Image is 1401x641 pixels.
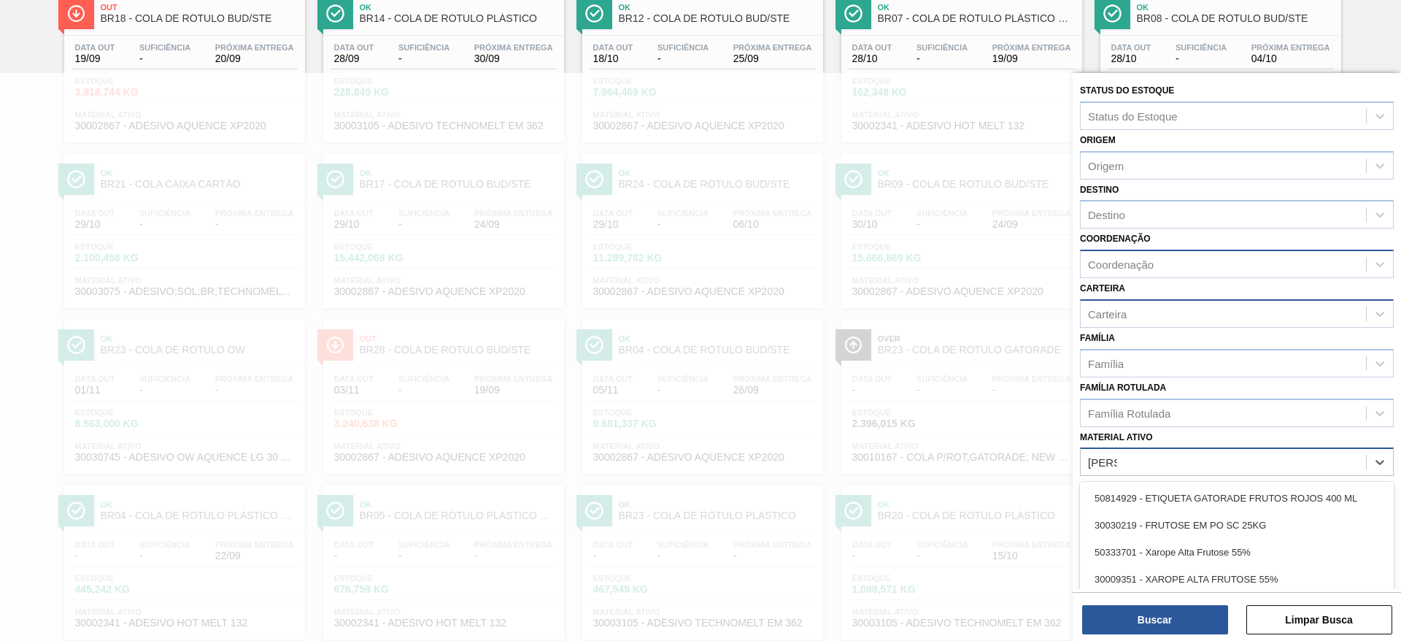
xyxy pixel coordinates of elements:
[916,53,968,64] span: -
[619,13,816,24] span: BR12 - COLA DE RÓTULO BUD/STE
[75,53,115,64] span: 19/09
[1080,539,1394,566] div: 50333701 - Xarope Alta Frutose 55%
[1088,407,1170,419] div: Família Rotulada
[992,53,1071,64] span: 19/09
[1251,43,1330,52] span: Próxima Entrega
[733,53,812,64] span: 25/09
[657,53,709,64] span: -
[1176,43,1227,52] span: Suficiência
[878,3,1075,12] span: Ok
[101,13,298,24] span: BR18 - COLA DE RÓTULO BUD/STE
[474,53,553,64] span: 30/09
[852,53,892,64] span: 28/10
[139,43,190,52] span: Suficiência
[1088,110,1178,122] div: Status do Estoque
[1080,566,1394,593] div: 30009351 - XAROPE ALTA FRUTOSE 55%
[1080,135,1116,145] label: Origem
[1103,4,1122,23] img: Ícone
[733,43,812,52] span: Próxima Entrega
[1080,383,1166,393] label: Família Rotulada
[1137,13,1334,24] span: BR08 - COLA DE RÓTULO BUD/STE
[593,43,633,52] span: Data out
[360,3,557,12] span: Ok
[1080,85,1174,96] label: Status do Estoque
[1176,53,1227,64] span: -
[852,43,892,52] span: Data out
[1251,53,1330,64] span: 04/10
[67,4,85,23] img: Ícone
[1080,512,1394,539] div: 30030219 - FRUTOSE EM PO SC 25KG
[215,43,294,52] span: Próxima Entrega
[334,53,374,64] span: 28/09
[657,43,709,52] span: Suficiência
[1080,283,1125,293] label: Carteira
[1111,43,1151,52] span: Data out
[1080,485,1394,512] div: 50814929 - ETIQUETA GATORADE FRUTOS ROJOS 400 ML
[1080,432,1153,442] label: Material ativo
[215,53,294,64] span: 20/09
[75,43,115,52] span: Data out
[916,43,968,52] span: Suficiência
[474,43,553,52] span: Próxima Entrega
[334,43,374,52] span: Data out
[844,4,862,23] img: Ícone
[1111,53,1151,64] span: 28/10
[619,3,816,12] span: Ok
[1080,185,1119,195] label: Destino
[1088,159,1124,172] div: Origem
[398,53,449,64] span: -
[1088,258,1154,271] div: Coordenação
[585,4,603,23] img: Ícone
[139,53,190,64] span: -
[326,4,344,23] img: Ícone
[101,3,298,12] span: Out
[1080,333,1115,343] label: Família
[360,13,557,24] span: BR14 - COLA DE RÓTULO PLÁSTICO
[1137,3,1334,12] span: Ok
[1088,209,1125,221] div: Destino
[1088,357,1124,369] div: Família
[1080,234,1151,244] label: Coordenação
[1088,307,1127,320] div: Carteira
[992,43,1071,52] span: Próxima Entrega
[593,53,633,64] span: 18/10
[398,43,449,52] span: Suficiência
[878,13,1075,24] span: BR07 - COLA DE RÓTULO PLÁSTICO H2OH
